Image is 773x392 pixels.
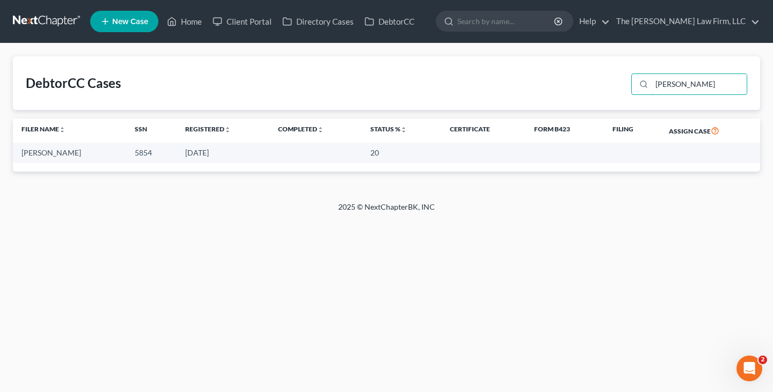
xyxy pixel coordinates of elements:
span: 2 [759,356,767,364]
input: Search... [652,74,747,94]
th: Assign Case [660,119,760,143]
th: Form B423 [526,119,604,143]
div: DebtorCC Cases [26,75,121,92]
i: unfold_more [317,127,324,133]
i: unfold_more [224,127,231,133]
th: Certificate [441,119,526,143]
a: Completedunfold_more [278,125,324,133]
td: 20 [362,143,441,162]
a: Help [574,12,610,31]
a: Client Portal [207,12,277,31]
a: Directory Cases [277,12,359,31]
a: Home [162,12,207,31]
td: [DATE] [177,143,269,162]
input: Search by name... [457,11,556,31]
div: 2025 © NextChapterBK, INC [81,202,692,221]
iframe: Intercom live chat [736,356,762,381]
div: 5854 [135,147,168,158]
th: SSN [126,119,177,143]
a: Filer Nameunfold_more [21,125,65,133]
i: unfold_more [400,127,407,133]
span: New Case [112,18,148,26]
div: [PERSON_NAME] [21,147,118,158]
i: unfold_more [59,127,65,133]
th: Filing [604,119,660,143]
a: DebtorCC [359,12,420,31]
a: Status %unfold_more [370,125,407,133]
a: Registeredunfold_more [185,125,231,133]
a: The [PERSON_NAME] Law Firm, LLC [611,12,760,31]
